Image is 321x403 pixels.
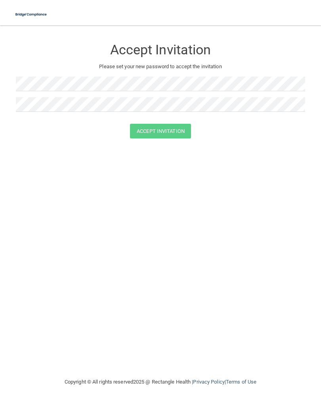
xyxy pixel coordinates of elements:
iframe: Drift Widget Chat Controller [184,347,311,378]
img: bridge_compliance_login_screen.278c3ca4.svg [12,6,51,23]
a: Privacy Policy [193,379,224,385]
h3: Accept Invitation [16,42,305,57]
div: Copyright © All rights reserved 2025 @ Rectangle Health | | [16,369,305,395]
button: Accept Invitation [130,124,191,138]
p: Please set your new password to accept the invitation [22,62,299,71]
a: Terms of Use [226,379,256,385]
